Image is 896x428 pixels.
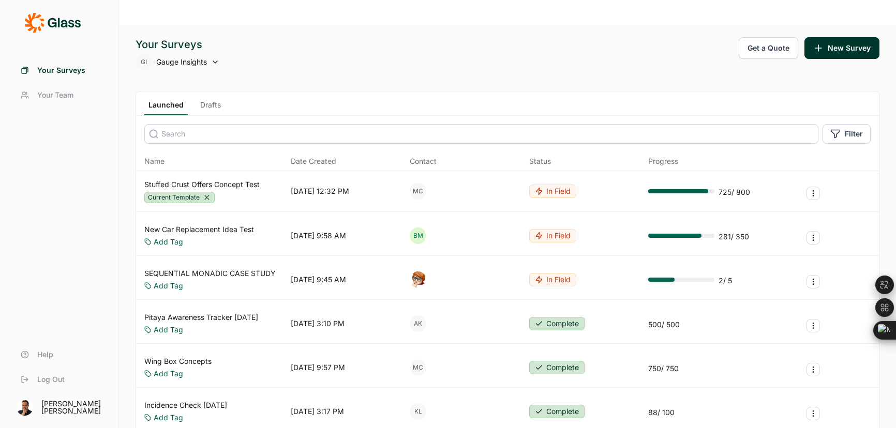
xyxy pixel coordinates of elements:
div: 725 / 800 [719,187,750,197]
a: Drafts [196,100,225,115]
span: Filter [845,129,863,139]
img: o7kyh2p2njg4amft5nuk.png [410,271,426,288]
div: [DATE] 9:57 PM [291,362,345,373]
button: Survey Actions [807,363,820,376]
div: [DATE] 3:17 PM [291,406,344,417]
a: Launched [144,100,188,115]
button: In Field [529,273,576,286]
div: [PERSON_NAME] [PERSON_NAME] [41,400,106,415]
div: Current Template [144,192,215,203]
div: AK [410,315,426,332]
a: SEQUENTIAL MONADIC CASE STUDY [144,268,276,279]
div: 281 / 350 [719,232,749,242]
button: In Field [529,185,576,198]
a: Add Tag [154,237,183,247]
div: KL [410,403,426,420]
button: New Survey [804,37,879,59]
div: MC [410,183,426,200]
button: Survey Actions [807,407,820,420]
div: Contact [410,156,437,166]
div: 2 / 5 [719,276,732,286]
button: Complete [529,405,585,418]
span: Name [144,156,165,166]
a: Stuffed Crust Offers Concept Test [144,179,260,190]
div: GI [136,54,152,70]
button: Survey Actions [807,319,820,332]
button: Get a Quote [739,37,798,59]
span: Gauge Insights [156,57,207,67]
button: In Field [529,229,576,242]
button: Survey Actions [807,275,820,288]
div: 500 / 500 [648,319,680,330]
a: Add Tag [154,281,183,291]
button: Survey Actions [807,231,820,244]
button: Filter [823,124,871,144]
div: 88 / 100 [648,407,675,418]
button: Complete [529,317,585,330]
a: Pitaya Awareness Tracker [DATE] [144,312,258,323]
div: Progress [648,156,678,166]
span: Your Team [37,90,73,100]
img: amg06m4ozjtcyqqhuw5b.png [17,399,33,416]
a: Wing Box Concepts [144,356,212,366]
div: BM [410,227,426,244]
div: [DATE] 9:45 AM [291,274,346,285]
div: MC [410,359,426,376]
div: Your Surveys [136,37,219,52]
div: 750 / 750 [648,363,679,374]
span: Your Surveys [37,65,85,75]
span: Date Created [291,156,336,166]
span: Log Out [37,374,65,385]
div: [DATE] 9:58 AM [291,231,346,241]
input: Search [144,124,818,144]
button: Complete [529,361,585,374]
div: [DATE] 3:10 PM [291,318,345,329]
a: Add Tag [154,369,183,379]
a: Add Tag [154,325,183,335]
a: Incidence Check [DATE] [144,400,227,410]
a: Add Tag [154,412,183,423]
div: [DATE] 12:32 PM [291,186,349,196]
span: Help [37,349,53,360]
a: New Car Replacement Idea Test [144,224,254,235]
div: Status [529,156,551,166]
button: Survey Actions [807,187,820,200]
